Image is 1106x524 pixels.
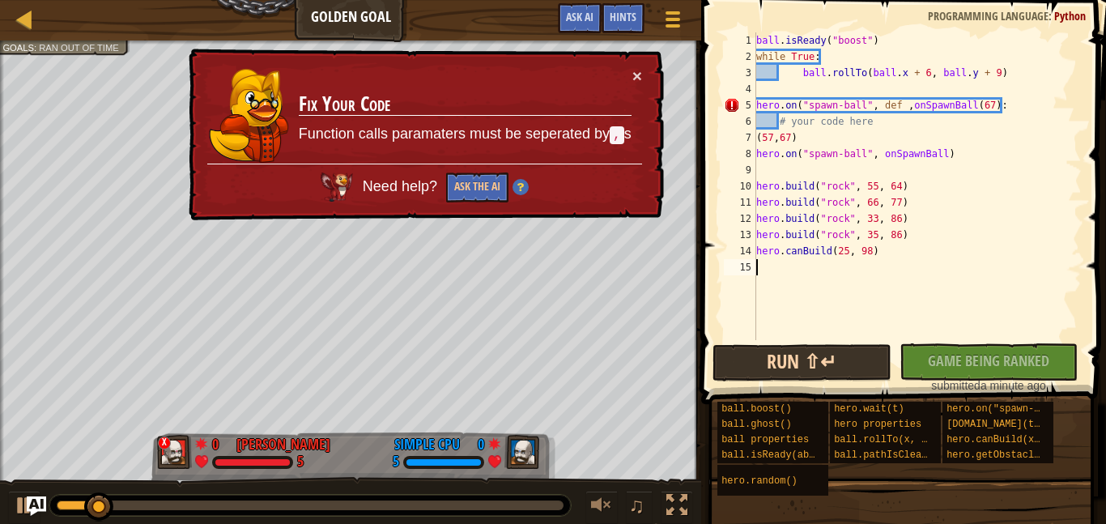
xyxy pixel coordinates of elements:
button: Ask AI [558,3,602,33]
span: ball.ghost() [721,419,791,430]
div: 3 [724,65,756,81]
span: hero.wait(t) [834,403,904,415]
div: [PERSON_NAME] [236,434,330,455]
div: 10 [724,178,756,194]
div: 15 [724,259,756,275]
button: Show game menu [653,3,693,41]
span: ball.pathIsClear(x, y) [834,449,962,461]
div: 11 [724,194,756,211]
span: hero.random() [721,475,798,487]
span: Hints [610,9,636,24]
p: Function calls paramaters must be seperated by s [299,124,632,145]
button: Adjust volume [585,491,618,524]
img: AI [321,173,353,202]
div: 0 [212,434,228,449]
span: [DOMAIN_NAME](type, x, y) [946,419,1092,430]
button: Ctrl + P: Play [8,491,40,524]
button: Toggle fullscreen [661,491,693,524]
span: ball.boost() [721,403,791,415]
span: Ran out of time [39,42,119,53]
div: 2 [724,49,756,65]
span: Goals [2,42,34,53]
div: 8 [724,146,756,162]
div: 9 [724,162,756,178]
div: 12 [724,211,756,227]
button: × [632,67,642,84]
img: thang_avatar_frame.png [157,435,193,469]
div: Simple CPU [394,434,460,455]
div: 5 [724,97,756,113]
div: x [158,437,171,449]
span: Programming language [928,8,1049,23]
button: Run ⇧↵ [713,344,891,381]
h3: Fix Your Code [299,93,632,116]
img: thang_avatar_frame.png [504,435,540,469]
code: , [610,126,624,144]
span: Need help? [363,178,441,194]
div: a minute ago [908,377,1070,394]
img: duck_hushbaum.png [208,68,289,163]
div: 14 [724,243,756,259]
span: ball.rollTo(x, y) [834,434,933,445]
span: ♫ [629,493,645,518]
div: 13 [724,227,756,243]
div: 5 [393,455,399,470]
div: 0 [468,434,484,449]
span: Ask AI [566,9,593,24]
span: submitted [931,379,981,392]
span: ball properties [721,434,809,445]
span: ball.isReady(ability) [721,449,844,461]
button: ♫ [626,491,653,524]
span: hero.canBuild(x, y) [946,434,1057,445]
div: 5 [297,455,304,470]
img: Hint [513,179,529,195]
div: 7 [724,130,756,146]
div: 6 [724,113,756,130]
div: 1 [724,32,756,49]
span: hero.on("spawn-ball", f) [946,403,1087,415]
span: hero properties [834,419,921,430]
button: Ask the AI [446,173,508,202]
button: Ask AI [27,496,46,516]
span: Python [1054,8,1086,23]
span: : [34,42,39,53]
span: hero.getObstacleAt(x, y) [946,449,1087,461]
div: 4 [724,81,756,97]
span: : [1049,8,1054,23]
